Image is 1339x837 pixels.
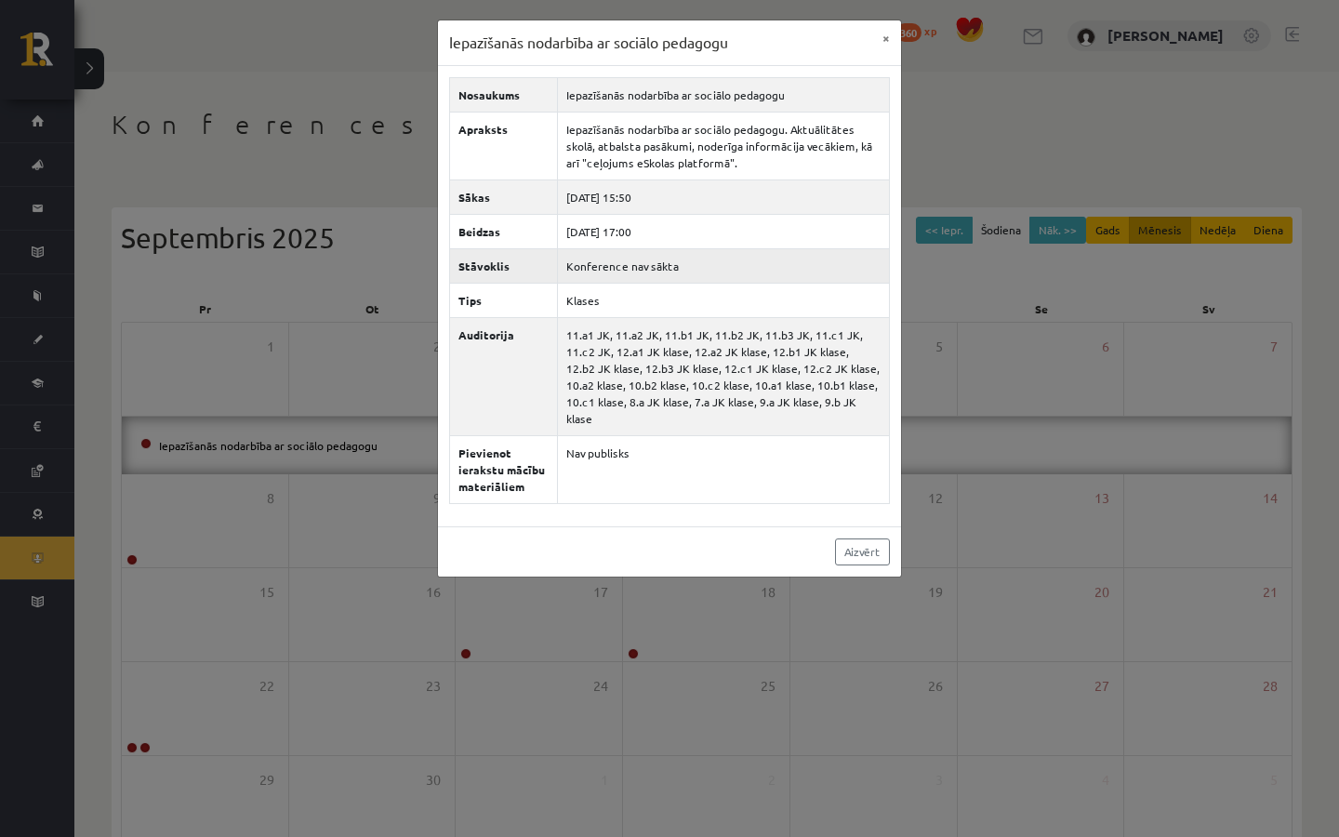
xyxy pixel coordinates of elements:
[558,435,890,503] td: Nav publisks
[450,77,558,112] th: Nosaukums
[450,214,558,248] th: Beidzas
[449,32,728,54] h3: Iepazīšanās nodarbība ar sociālo pedagogu
[558,179,890,214] td: [DATE] 15:50
[558,214,890,248] td: [DATE] 17:00
[450,283,558,317] th: Tips
[558,248,890,283] td: Konference nav sākta
[558,283,890,317] td: Klases
[450,248,558,283] th: Stāvoklis
[558,317,890,435] td: 11.a1 JK, 11.a2 JK, 11.b1 JK, 11.b2 JK, 11.b3 JK, 11.c1 JK, 11.c2 JK, 12.a1 JK klase, 12.a2 JK kl...
[871,20,901,56] button: ×
[558,112,890,179] td: Iepazīšanās nodarbība ar sociālo pedagogu. Aktuālitātes skolā, atbalsta pasākumi, noderīga inform...
[450,179,558,214] th: Sākas
[450,317,558,435] th: Auditorija
[450,435,558,503] th: Pievienot ierakstu mācību materiāliem
[558,77,890,112] td: Iepazīšanās nodarbība ar sociālo pedagogu
[450,112,558,179] th: Apraksts
[835,538,890,565] a: Aizvērt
